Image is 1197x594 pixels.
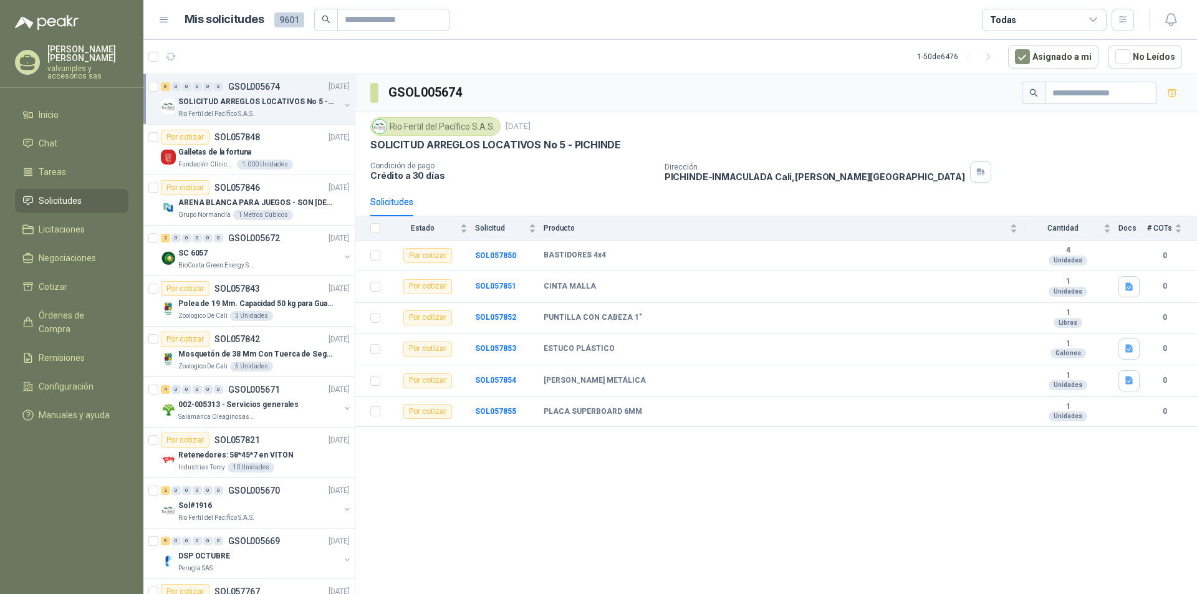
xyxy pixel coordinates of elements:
a: 4 0 0 0 0 0 GSOL005671[DATE] Company Logo002-005313 - Servicios generalesSalamanca Oleaginosas SAS [161,382,352,422]
a: Solicitudes [15,189,128,213]
div: 0 [214,486,223,495]
p: DSP OCTUBRE [178,550,230,562]
div: Por cotizar [403,248,452,263]
div: Unidades [1049,411,1087,421]
p: PICHINDE-INMACULADA Cali , [PERSON_NAME][GEOGRAPHIC_DATA] [665,171,965,182]
b: [PERSON_NAME] METÁLICA [544,376,646,386]
span: Remisiones [39,351,85,365]
a: Por cotizarSOL057846[DATE] Company LogoARENA BLANCA PARA JUEGOS - SON [DEMOGRAPHIC_DATA].31 METRO... [143,175,355,226]
div: 0 [193,82,202,91]
p: SOL057842 [214,335,260,343]
a: Órdenes de Compra [15,304,128,341]
div: 0 [182,486,191,495]
div: 0 [203,537,213,545]
div: 0 [171,486,181,495]
a: SOL057853 [475,344,516,353]
div: 0 [214,385,223,394]
p: Mosquetón de 38 Mm Con Tuerca de Seguridad. Carga 100 kg [178,348,334,360]
a: Manuales y ayuda [15,403,128,427]
b: CINTA MALLA [544,282,596,292]
p: Fundación Clínica Shaio [178,160,234,170]
div: Por cotizar [403,373,452,388]
a: SOL057851 [475,282,516,290]
div: Libras [1054,318,1082,328]
b: ESTUCO PLÁSTICO [544,344,615,354]
b: 0 [1147,406,1182,418]
div: Por cotizar [403,342,452,357]
img: Logo peakr [15,15,79,30]
b: 1 [1025,339,1111,349]
div: 4 [161,385,170,394]
a: SOL057850 [475,251,516,260]
div: 2 [161,234,170,242]
p: ARENA BLANCA PARA JUEGOS - SON [DEMOGRAPHIC_DATA].31 METROS CUBICOS [178,197,334,209]
p: [DATE] [329,81,350,93]
div: 1.000 Unidades [237,160,293,170]
img: Company Logo [161,453,176,467]
p: [DATE] [329,485,350,497]
a: Por cotizarSOL057842[DATE] Company LogoMosquetón de 38 Mm Con Tuerca de Seguridad. Carga 100 kgZo... [143,327,355,377]
div: 0 [203,234,213,242]
span: Cotizar [39,280,67,294]
img: Company Logo [161,200,176,215]
p: [DATE] [329,384,350,396]
p: [DATE] [329,283,350,295]
div: 0 [171,234,181,242]
a: SOL057854 [475,376,516,385]
p: 002-005313 - Servicios generales [178,399,299,411]
a: Negociaciones [15,246,128,270]
a: 6 0 0 0 0 0 GSOL005674[DATE] Company LogoSOLICITUD ARREGLOS LOCATIVOS No 5 - PICHINDERio Fertil d... [161,79,352,119]
b: SOL057852 [475,313,516,322]
div: 0 [214,234,223,242]
h3: GSOL005674 [388,83,464,102]
span: Solicitud [475,224,526,232]
p: Dirección [665,163,965,171]
b: 1 [1025,402,1111,412]
a: 2 0 0 0 0 0 GSOL005670[DATE] Company LogoSol#1916Rio Fertil del Pacífico S.A.S. [161,483,352,523]
div: 0 [193,385,202,394]
div: 0 [214,537,223,545]
p: Industrias Tomy [178,462,225,472]
p: BioCosta Green Energy S.A.S [178,261,257,271]
p: Rio Fertil del Pacífico S.A.S. [178,109,254,119]
a: Inicio [15,103,128,127]
div: 0 [182,82,191,91]
p: Perugia SAS [178,563,213,573]
a: Configuración [15,375,128,398]
p: [DATE] [329,232,350,244]
div: 3 Unidades [230,311,273,321]
p: Zoologico De Cali [178,311,228,321]
div: 0 [182,537,191,545]
a: Chat [15,132,128,155]
div: Por cotizar [161,433,209,448]
span: Negociaciones [39,251,96,265]
div: Solicitudes [370,195,413,209]
span: search [1029,89,1038,97]
div: 0 [203,486,213,495]
a: Por cotizarSOL057848[DATE] Company LogoGalletas de la fortunaFundación Clínica Shaio1.000 Unidades [143,125,355,175]
div: 2 [161,486,170,495]
p: [DATE] [329,535,350,547]
div: 0 [171,537,181,545]
p: GSOL005671 [228,385,280,394]
div: 0 [193,234,202,242]
p: [PERSON_NAME] [PERSON_NAME] [47,45,128,62]
p: [DATE] [329,132,350,143]
div: 1 Metros Cúbicos [233,210,293,220]
a: 9 0 0 0 0 0 GSOL005669[DATE] Company LogoDSP OCTUBREPerugia SAS [161,534,352,573]
a: SOL057855 [475,407,516,416]
a: Licitaciones [15,218,128,241]
div: 5 Unidades [230,362,273,371]
div: 0 [171,385,181,394]
p: SC 6057 [178,247,208,259]
p: Crédito a 30 días [370,170,655,181]
b: BASTIDORES 4x4 [544,251,606,261]
span: Estado [388,224,458,232]
img: Company Logo [161,553,176,568]
span: search [322,15,330,24]
img: Company Logo [161,402,176,417]
a: Remisiones [15,346,128,370]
